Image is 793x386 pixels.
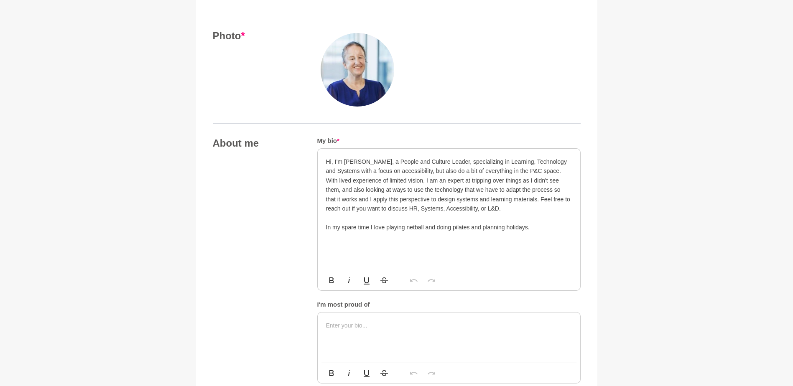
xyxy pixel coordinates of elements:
[326,157,572,213] p: Hi, I’m [PERSON_NAME], a People and Culture Leader, specializing in Learning, Technology and Syst...
[341,365,357,381] button: Italic (Ctrl+I)
[423,272,439,289] button: Redo (Ctrl+Shift+Z)
[359,365,375,381] button: Underline (Ctrl+U)
[359,272,375,289] button: Underline (Ctrl+U)
[406,272,422,289] button: Undo (Ctrl+Z)
[326,223,572,232] p: In my spare time I love playing netball and doing pilates and planning holidays.
[423,365,439,381] button: Redo (Ctrl+Shift+Z)
[213,30,301,42] h4: Photo
[406,365,422,381] button: Undo (Ctrl+Z)
[341,272,357,289] button: Italic (Ctrl+I)
[376,272,392,289] button: Strikethrough (Ctrl+S)
[317,301,581,309] h5: I'm most proud of
[213,137,301,150] h4: About me
[317,137,581,145] h5: My bio
[324,365,339,381] button: Bold (Ctrl+B)
[324,272,339,289] button: Bold (Ctrl+B)
[376,365,392,381] button: Strikethrough (Ctrl+S)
